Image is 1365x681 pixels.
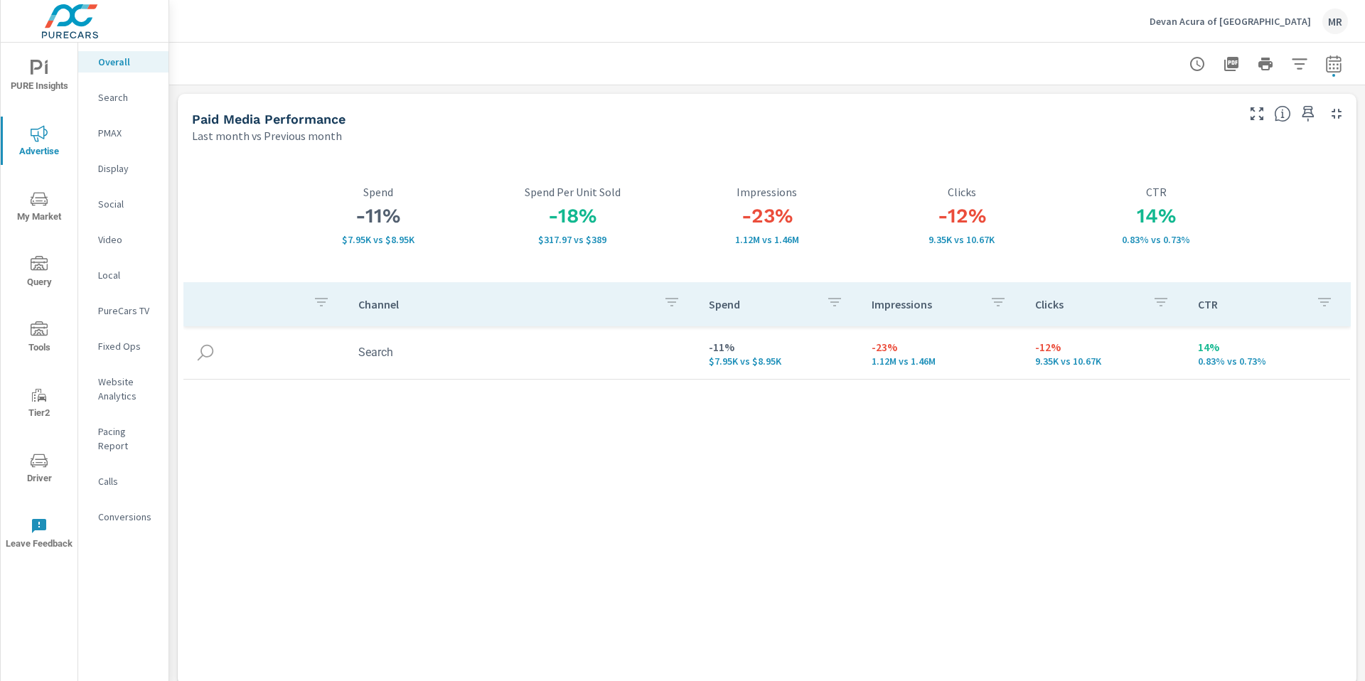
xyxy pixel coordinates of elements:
[98,375,157,403] p: Website Analytics
[1322,9,1348,34] div: MR
[98,474,157,488] p: Calls
[192,127,342,144] p: Last month vs Previous month
[1325,102,1348,125] button: Minimize Widget
[1035,338,1176,355] p: -12%
[98,304,157,318] p: PureCars TV
[358,297,652,311] p: Channel
[78,51,168,73] div: Overall
[98,55,157,69] p: Overall
[78,506,168,527] div: Conversions
[5,321,73,356] span: Tools
[195,342,216,363] img: icon-search.svg
[476,234,670,245] p: $317.97 vs $389
[78,87,168,108] div: Search
[872,338,1012,355] p: -23%
[1059,204,1254,228] h3: 14%
[78,471,168,492] div: Calls
[709,355,850,367] p: $7,949 vs $8,947
[78,158,168,179] div: Display
[1274,105,1291,122] span: Understand performance metrics over the selected time range.
[98,232,157,247] p: Video
[1246,102,1268,125] button: Make Fullscreen
[1198,297,1305,311] p: CTR
[281,204,476,228] h3: -11%
[670,204,864,228] h3: -23%
[1059,186,1254,198] p: CTR
[5,387,73,422] span: Tier2
[5,60,73,95] span: PURE Insights
[78,421,168,456] div: Pacing Report
[864,234,1059,245] p: 9,348 vs 10,670
[1285,50,1314,78] button: Apply Filters
[864,204,1059,228] h3: -12%
[5,452,73,487] span: Driver
[1059,234,1254,245] p: 0.83% vs 0.73%
[670,186,864,198] p: Impressions
[872,297,978,311] p: Impressions
[476,186,670,198] p: Spend Per Unit Sold
[1150,15,1311,28] p: Devan Acura of [GEOGRAPHIC_DATA]
[709,297,815,311] p: Spend
[1217,50,1246,78] button: "Export Report to PDF"
[192,112,346,127] h5: Paid Media Performance
[1035,297,1142,311] p: Clicks
[78,336,168,357] div: Fixed Ops
[98,424,157,453] p: Pacing Report
[78,122,168,144] div: PMAX
[347,334,697,370] td: Search
[1,43,77,566] div: nav menu
[864,186,1059,198] p: Clicks
[1251,50,1280,78] button: Print Report
[78,193,168,215] div: Social
[281,234,476,245] p: $7,949 vs $8,947
[709,338,850,355] p: -11%
[98,339,157,353] p: Fixed Ops
[476,204,670,228] h3: -18%
[78,371,168,407] div: Website Analytics
[1297,102,1319,125] span: Save this to your personalized report
[98,126,157,140] p: PMAX
[5,518,73,552] span: Leave Feedback
[5,256,73,291] span: Query
[872,355,1012,367] p: 1,122,705 vs 1,456,549
[98,161,157,176] p: Display
[1319,50,1348,78] button: Select Date Range
[78,300,168,321] div: PureCars TV
[78,264,168,286] div: Local
[5,125,73,160] span: Advertise
[1035,355,1176,367] p: 9,348 vs 10,670
[98,90,157,104] p: Search
[98,197,157,211] p: Social
[670,234,864,245] p: 1,122,705 vs 1,456,549
[98,510,157,524] p: Conversions
[5,191,73,225] span: My Market
[1198,355,1339,367] p: 0.83% vs 0.73%
[281,186,476,198] p: Spend
[1198,338,1339,355] p: 14%
[78,229,168,250] div: Video
[98,268,157,282] p: Local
